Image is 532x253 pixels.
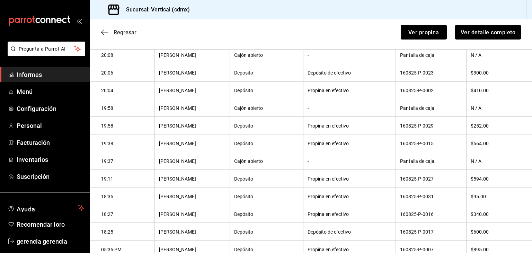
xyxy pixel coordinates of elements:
font: Ver detalle completo [461,29,515,35]
font: Ayuda [17,206,35,213]
font: [PERSON_NAME] [159,88,196,93]
font: 19:37 [101,158,113,164]
font: N / A [471,53,481,58]
font: Propina en efectivo [308,194,349,199]
font: Propina en efectivo [308,88,349,93]
font: Cajón abierto [234,158,263,164]
font: Depósito [234,123,253,129]
button: Ver propina [401,25,447,40]
font: Pantalla de caja [400,158,434,164]
font: Ver propina [408,29,439,35]
font: 20:06 [101,70,113,76]
font: Depósito [234,194,253,199]
font: Depósito de efectivo [308,229,351,235]
font: $340.00 [471,211,489,217]
button: Ver detalle completo [455,25,521,40]
font: 20:08 [101,53,113,58]
font: 160825-P-0007 [400,247,434,252]
font: Menú [17,88,33,95]
font: Pantalla de caja [400,105,434,111]
font: 19:58 [101,123,113,129]
font: $895.00 [471,247,489,252]
font: - [308,105,309,111]
font: $600.00 [471,229,489,235]
font: Propina en efectivo [308,176,349,182]
font: Pantalla de caja [400,53,434,58]
font: 160825-P-0002 [400,88,434,93]
font: - [308,53,309,58]
font: Facturación [17,139,50,146]
font: Propina en efectivo [308,141,349,146]
font: 160825-P-0023 [400,70,434,76]
font: $594.00 [471,176,489,182]
font: 160825-P-0015 [400,141,434,146]
font: Personal [17,122,42,129]
button: abrir_cajón_menú [76,18,82,24]
font: [PERSON_NAME] [159,123,196,129]
font: Pregunta a Parrot AI [19,46,66,52]
font: [PERSON_NAME] [159,194,196,199]
font: Propina en efectivo [308,247,349,252]
font: 160825-P-0027 [400,176,434,182]
a: Pregunta a Parrot AI [5,50,85,58]
font: $564.00 [471,141,489,146]
font: Depósito [234,70,253,76]
font: [PERSON_NAME] [159,211,196,217]
font: Suscripción [17,173,50,180]
font: Propina en efectivo [308,211,349,217]
font: 05:35 PM [101,247,122,252]
font: [PERSON_NAME] [159,176,196,182]
button: Regresar [101,29,136,36]
font: Informes [17,71,42,78]
font: [PERSON_NAME] [159,70,196,76]
font: [PERSON_NAME] [159,141,196,146]
font: 18:35 [101,194,113,199]
font: 160825-P-0016 [400,211,434,217]
font: Depósito [234,229,253,235]
font: 160825-P-0031 [400,194,434,199]
font: Depósito [234,141,253,146]
font: 20:04 [101,88,113,93]
font: Sucursal: Vertical (cdmx) [126,6,190,13]
font: [PERSON_NAME] [159,229,196,235]
font: $300.00 [471,70,489,76]
font: $95.00 [471,194,486,199]
font: $410.00 [471,88,489,93]
font: $252.00 [471,123,489,129]
button: Pregunta a Parrot AI [8,42,85,56]
font: Cajón abierto [234,53,263,58]
font: Depósito [234,211,253,217]
font: N / A [471,158,481,164]
font: [PERSON_NAME] [159,247,196,252]
font: Cajón abierto [234,105,263,111]
font: [PERSON_NAME] [159,53,196,58]
font: Recomendar loro [17,221,65,228]
font: 18:25 [101,229,113,235]
font: Propina en efectivo [308,123,349,129]
font: Depósito [234,247,253,252]
font: 19:11 [101,176,113,182]
font: 19:58 [101,105,113,111]
font: Regresar [114,29,136,36]
font: - [308,158,309,164]
font: Configuración [17,105,56,112]
font: [PERSON_NAME] [159,105,196,111]
font: [PERSON_NAME] [159,158,196,164]
font: 160825-P-0017 [400,229,434,235]
font: Depósito [234,88,253,93]
font: N / A [471,105,481,111]
font: 160825-P-0029 [400,123,434,129]
font: Depósito de efectivo [308,70,351,76]
font: Inventarios [17,156,48,163]
font: 18:27 [101,211,113,217]
font: 19:38 [101,141,113,146]
font: gerencia gerencia [17,238,67,245]
font: Depósito [234,176,253,182]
